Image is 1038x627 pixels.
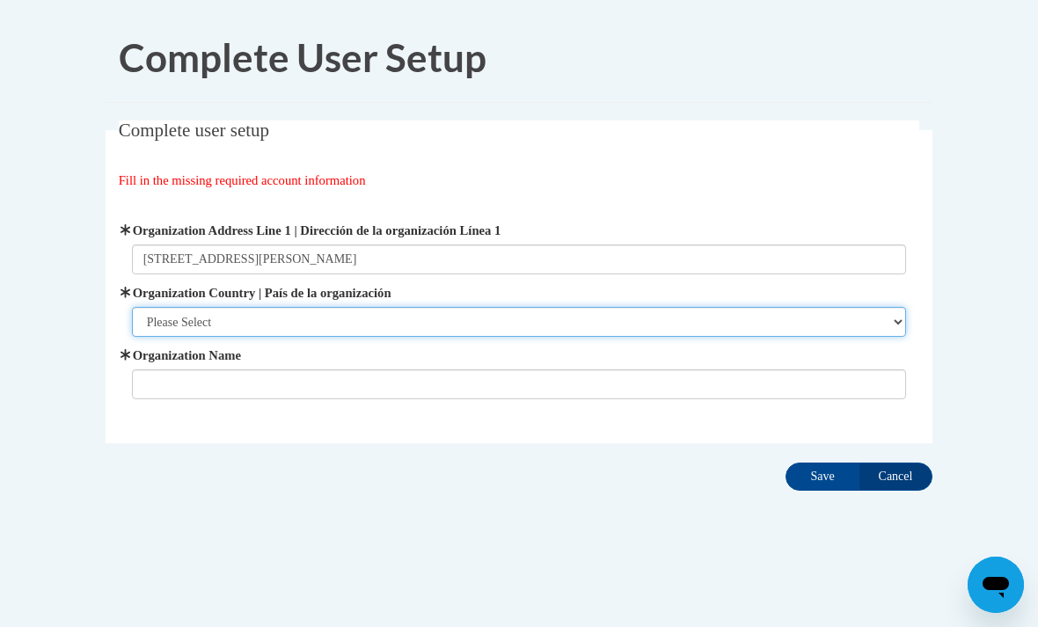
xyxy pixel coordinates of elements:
[132,221,907,240] label: Organization Address Line 1 | Dirección de la organización Línea 1
[968,557,1024,613] iframe: Button to launch messaging window
[859,463,932,491] input: Cancel
[786,463,859,491] input: Save
[132,244,907,274] input: Metadata input
[119,173,366,187] span: Fill in the missing required account information
[132,283,907,303] label: Organization Country | País de la organización
[132,369,907,399] input: Metadata input
[119,34,486,80] span: Complete User Setup
[119,120,269,141] span: Complete user setup
[132,346,907,365] label: Organization Name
